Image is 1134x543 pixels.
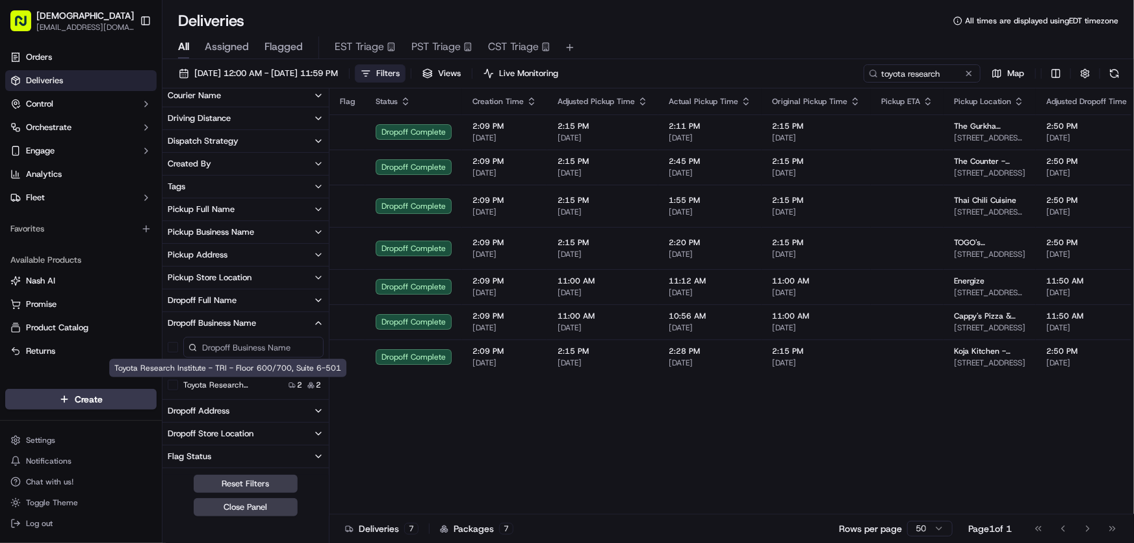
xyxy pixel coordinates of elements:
[10,345,151,357] a: Returns
[669,121,751,131] span: 2:11 PM
[558,346,648,356] span: 2:15 PM
[968,522,1012,535] div: Page 1 of 1
[26,98,53,110] span: Control
[669,323,751,333] span: [DATE]
[772,96,847,107] span: Original Pickup Time
[411,39,461,55] span: PST Triage
[178,10,244,31] h1: Deliveries
[558,237,648,248] span: 2:15 PM
[772,168,860,178] span: [DATE]
[168,135,238,147] div: Dispatch Strategy
[26,518,53,529] span: Log out
[472,249,537,259] span: [DATE]
[5,317,157,338] button: Product Catalog
[669,237,751,248] span: 2:20 PM
[417,64,467,83] button: Views
[168,451,211,462] div: Flag Status
[345,522,419,535] div: Deliveries
[478,64,564,83] button: Live Monitoring
[558,195,648,205] span: 2:15 PM
[5,219,157,239] div: Favorites
[558,121,648,131] span: 2:15 PM
[5,5,135,36] button: [DEMOGRAPHIC_DATA][EMAIL_ADDRESS][DOMAIN_NAME]
[954,133,1025,143] span: [STREET_ADDRESS][PERSON_NAME]
[264,39,303,55] span: Flagged
[499,523,513,535] div: 7
[105,183,214,207] a: 💻API Documentation
[168,249,227,261] div: Pickup Address
[558,276,648,286] span: 11:00 AM
[129,220,157,230] span: Pylon
[168,272,251,284] div: Pickup Store Location
[162,130,329,152] button: Dispatch Strategy
[26,298,57,310] span: Promise
[954,249,1025,259] span: [STREET_ADDRESS]
[5,389,157,410] button: Create
[472,207,537,217] span: [DATE]
[472,96,524,107] span: Creation Time
[440,522,513,535] div: Packages
[162,85,329,107] button: Courier Name
[183,380,266,390] label: Toyota Research Institute - TRI - Floor 600/700, Suite 6-501
[162,445,329,468] button: Flag Status
[168,204,235,215] div: Pickup Full Name
[772,276,860,286] span: 11:00 AM
[472,346,537,356] span: 2:09 PM
[162,107,329,129] button: Driving Distance
[772,195,860,205] span: 2:15 PM
[1046,96,1127,107] span: Adjusted Dropoff Time
[669,156,751,166] span: 2:45 PM
[472,323,537,333] span: [DATE]
[669,96,738,107] span: Actual Pickup Time
[5,473,157,491] button: Chat with us!
[954,207,1025,217] span: [STREET_ADDRESS][PERSON_NAME]
[162,267,329,289] button: Pickup Store Location
[472,237,537,248] span: 2:09 PM
[162,289,329,311] button: Dropoff Full Name
[297,380,302,390] span: 2
[162,400,329,422] button: Dropoff Address
[669,276,751,286] span: 11:12 AM
[10,298,151,310] a: Promise
[669,311,751,321] span: 10:56 AM
[864,64,981,83] input: Type to search
[162,176,329,198] button: Tags
[669,249,751,259] span: [DATE]
[772,121,860,131] span: 2:15 PM
[472,133,537,143] span: [DATE]
[26,497,78,508] span: Toggle Theme
[13,190,23,200] div: 📗
[954,346,1025,356] span: Koja Kitchen - Cupertino
[5,164,157,185] a: Analytics
[772,249,860,259] span: [DATE]
[558,249,648,259] span: [DATE]
[123,189,209,202] span: API Documentation
[162,221,329,243] button: Pickup Business Name
[472,276,537,286] span: 2:09 PM
[558,156,648,166] span: 2:15 PM
[168,226,254,238] div: Pickup Business Name
[472,195,537,205] span: 2:09 PM
[168,181,185,192] div: Tags
[5,494,157,512] button: Toggle Theme
[194,68,338,79] span: [DATE] 12:00 AM - [DATE] 11:59 PM
[44,124,213,137] div: Start new chat
[669,207,751,217] span: [DATE]
[772,133,860,143] span: [DATE]
[355,64,406,83] button: Filters
[1007,68,1024,79] span: Map
[10,322,151,334] a: Product Catalog
[954,96,1011,107] span: Pickup Location
[5,70,157,91] a: Deliveries
[558,168,648,178] span: [DATE]
[26,322,88,334] span: Product Catalog
[36,22,134,33] button: [EMAIL_ADDRESS][DOMAIN_NAME]
[5,294,157,315] button: Promise
[669,346,751,356] span: 2:28 PM
[954,287,1025,298] span: [STREET_ADDRESS][US_STATE]
[669,358,751,368] span: [DATE]
[168,113,231,124] div: Driving Distance
[5,140,157,161] button: Engage
[954,358,1025,368] span: [STREET_ADDRESS]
